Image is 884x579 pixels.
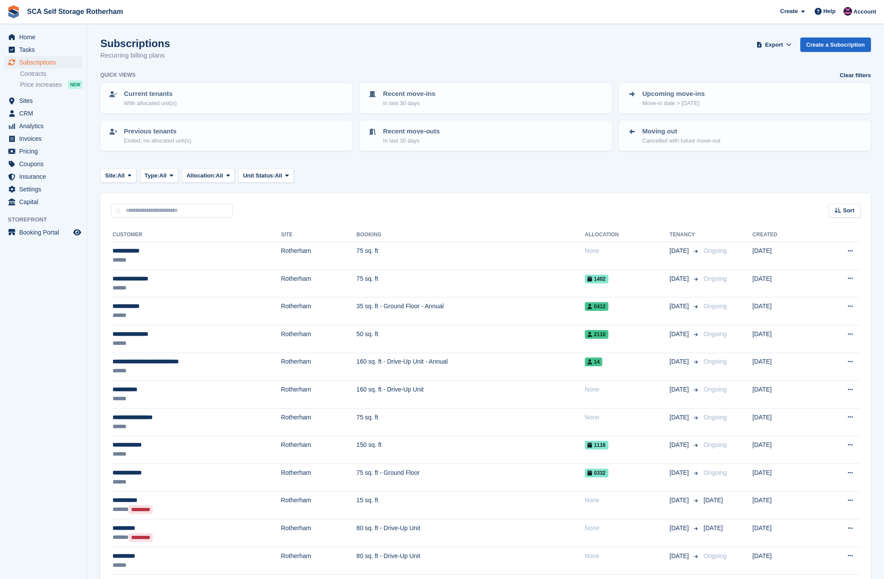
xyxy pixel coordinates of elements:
span: Unit Status: [243,171,275,180]
span: CRM [19,107,72,119]
span: Type: [145,171,160,180]
span: Price increases [20,81,62,89]
span: [DATE] [669,385,690,394]
span: [DATE] [669,440,690,450]
td: [DATE] [752,408,815,436]
span: Analytics [19,120,72,132]
a: Contracts [20,70,82,78]
a: menu [4,183,82,195]
td: Rotherham [281,381,356,409]
span: 0412 [585,302,608,311]
span: [DATE] [703,525,723,531]
td: [DATE] [752,491,815,519]
p: Recent move-outs [383,126,440,136]
span: Create [780,7,798,16]
td: 15 sq. ft [356,491,584,519]
p: Recent move-ins [383,89,435,99]
span: All [216,171,223,180]
span: [DATE] [669,524,690,533]
span: [DATE] [669,413,690,422]
a: menu [4,170,82,183]
td: 80 sq. ft - Drive-Up Unit [356,547,584,575]
span: Ongoing [703,469,727,476]
a: Upcoming move-ins Move-in date > [DATE] [620,84,870,112]
p: In last 30 days [383,99,435,108]
th: Allocation [585,228,669,242]
td: 75 sq. ft - Ground Floor [356,463,584,491]
a: menu [4,196,82,208]
a: Preview store [72,227,82,238]
a: Recent move-outs In last 30 days [360,121,611,150]
span: 14 [585,358,602,366]
button: Unit Status: All [238,168,294,183]
a: Price increases NEW [20,80,82,89]
td: [DATE] [752,436,815,464]
a: Clear filters [840,71,871,80]
button: Export [755,37,793,52]
td: Rotherham [281,325,356,353]
span: Ongoing [703,275,727,282]
span: 1402 [585,275,608,283]
a: Previous tenants Ended, no allocated unit(s) [101,121,352,150]
td: [DATE] [752,519,815,547]
span: All [275,171,282,180]
span: Subscriptions [19,56,72,68]
td: Rotherham [281,408,356,436]
a: menu [4,133,82,145]
div: None [585,413,669,422]
p: Moving out [642,126,720,136]
span: Ongoing [703,330,727,337]
th: Site [281,228,356,242]
td: Rotherham [281,547,356,575]
p: Previous tenants [124,126,191,136]
span: All [117,171,125,180]
a: menu [4,95,82,107]
span: Ongoing [703,358,727,365]
a: Create a Subscription [800,37,871,52]
p: Cancelled with future move-out [642,136,720,145]
a: menu [4,158,82,170]
img: Dale Chapman [843,7,852,16]
a: Recent move-ins In last 30 days [360,84,611,112]
span: [DATE] [669,274,690,283]
span: Ongoing [703,552,727,559]
span: [DATE] [669,468,690,477]
span: Sort [843,206,854,215]
a: menu [4,56,82,68]
a: menu [4,145,82,157]
td: [DATE] [752,381,815,409]
td: 160 sq. ft - Drive-Up Unit [356,381,584,409]
span: Coupons [19,158,72,170]
p: With allocated unit(s) [124,99,177,108]
td: [DATE] [752,547,815,575]
span: Settings [19,183,72,195]
h6: Quick views [100,71,136,79]
th: Tenancy [669,228,700,242]
td: Rotherham [281,463,356,491]
td: [DATE] [752,325,815,353]
p: Ended, no allocated unit(s) [124,136,191,145]
div: NEW [68,80,82,89]
td: Rotherham [281,353,356,381]
td: Rotherham [281,297,356,325]
p: In last 30 days [383,136,440,145]
span: Booking Portal [19,226,72,238]
th: Booking [356,228,584,242]
td: [DATE] [752,269,815,297]
td: Rotherham [281,519,356,547]
td: [DATE] [752,353,815,381]
td: Rotherham [281,491,356,519]
th: Customer [111,228,281,242]
span: Ongoing [703,414,727,421]
td: [DATE] [752,297,815,325]
span: Home [19,31,72,43]
span: Tasks [19,44,72,56]
span: Pricing [19,145,72,157]
div: None [585,496,669,505]
a: menu [4,107,82,119]
div: None [585,385,669,394]
p: Move-in date > [DATE] [642,99,705,108]
button: Type: All [140,168,178,183]
td: 35 sq. ft - Ground Floor - Annual [356,297,584,325]
p: Recurring billing plans [100,51,170,61]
